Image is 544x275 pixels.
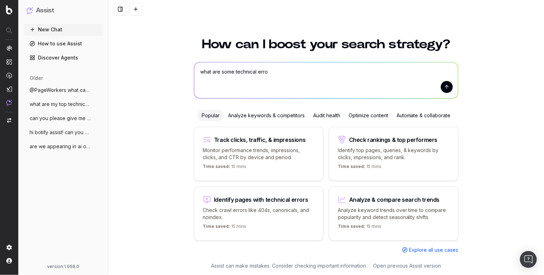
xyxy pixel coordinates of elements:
[6,45,12,51] img: Analytics
[211,262,367,269] p: Assist can make mistakes. Consider checking important information.
[24,85,103,96] button: @PageWorkers what can you do?
[224,110,309,121] div: Analyze keywords & competitors
[6,258,12,264] img: My account
[338,207,450,221] p: Analyze keyword trends over time to compare popularity and detect seasonality shifts.
[203,207,315,221] p: Check crawl errors like 404s, canonicals, and noindex.
[24,127,103,138] button: hi botify assist! can you please pull a
[203,224,230,229] span: Time saved:
[24,38,103,49] a: How to use Assist
[409,246,458,254] span: Explore all use cases
[6,59,12,65] img: Intelligence
[338,164,365,169] span: Time saved:
[24,24,103,35] button: New Chat
[27,7,33,14] img: Assist
[349,137,438,143] div: Check rankings & top performers
[194,62,458,98] textarea: what are some technical erro
[338,224,365,229] span: Time saved:
[30,129,91,136] span: hi botify assist! can you please pull a
[338,224,381,232] p: 15 mins
[373,262,441,269] a: Open previous Assist version
[214,137,306,143] div: Track clicks, traffic, & impressions
[6,73,12,79] img: Activation
[36,6,54,15] h1: Assist
[203,224,246,232] p: 15 mins
[24,141,103,152] button: are we appearing in ai overviews for pow
[194,38,458,51] h1: How can I boost your search strategy?
[214,197,308,202] div: Identify pages with technical errors
[349,197,440,202] div: Analyze & compare search trends
[6,245,12,250] img: Setting
[24,99,103,110] button: what are my top technical seo priorities
[402,246,458,254] a: Explore all use cases
[203,164,230,169] span: Time saved:
[6,5,12,14] img: Botify logo
[27,264,100,269] div: version: 1.668.0
[30,115,91,122] span: can you please give me a list of pages t
[6,86,12,92] img: Studio
[30,75,43,82] span: older
[338,164,381,172] p: 15 mins
[338,147,450,161] p: Identify top pages, queries, & keywords by clicks, impressions, and rank.
[392,110,455,121] div: Automate & collaborate
[344,110,392,121] div: Optimize content
[203,147,315,161] p: Monitor performance trends, impressions, clicks, and CTR by device and period.
[27,6,100,15] button: Assist
[24,52,103,63] a: Discover Agents
[520,251,537,268] div: Open Intercom Messenger
[197,110,224,121] div: Popular
[203,164,246,172] p: 15 mins
[6,100,12,106] img: Assist
[7,118,11,123] img: Switch project
[309,110,344,121] div: Audit health
[24,113,103,124] button: can you please give me a list of pages t
[30,101,91,108] span: what are my top technical seo priorities
[30,143,91,150] span: are we appearing in ai overviews for pow
[30,87,91,94] span: @PageWorkers what can you do?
